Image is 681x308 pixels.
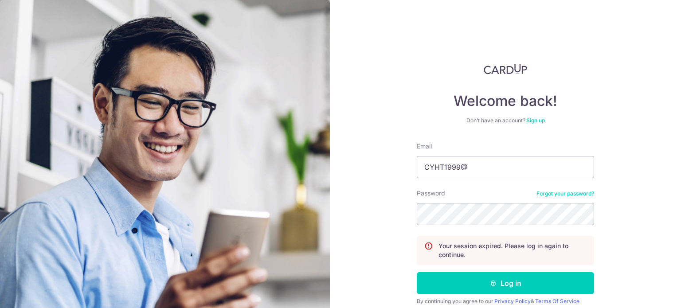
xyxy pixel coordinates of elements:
div: By continuing you agree to our & [417,298,594,305]
p: Your session expired. Please log in again to continue. [438,242,587,259]
button: Log in [417,272,594,294]
img: CardUp Logo [484,64,527,74]
a: Forgot your password? [536,190,594,197]
label: Password [417,189,445,198]
h4: Welcome back! [417,92,594,110]
label: Email [417,142,432,151]
input: Enter your Email [417,156,594,178]
a: Terms Of Service [535,298,579,304]
a: Privacy Policy [494,298,531,304]
div: Don’t have an account? [417,117,594,124]
a: Sign up [526,117,545,124]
